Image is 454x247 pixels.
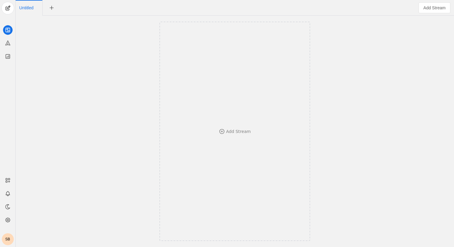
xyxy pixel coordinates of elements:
app-icon-button: New Tab [46,5,57,10]
button: SB [2,233,14,245]
div: Add Stream [226,128,251,134]
button: Add Stream [419,2,450,13]
span: Add Stream [423,5,446,11]
span: Click to edit name [19,6,33,10]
